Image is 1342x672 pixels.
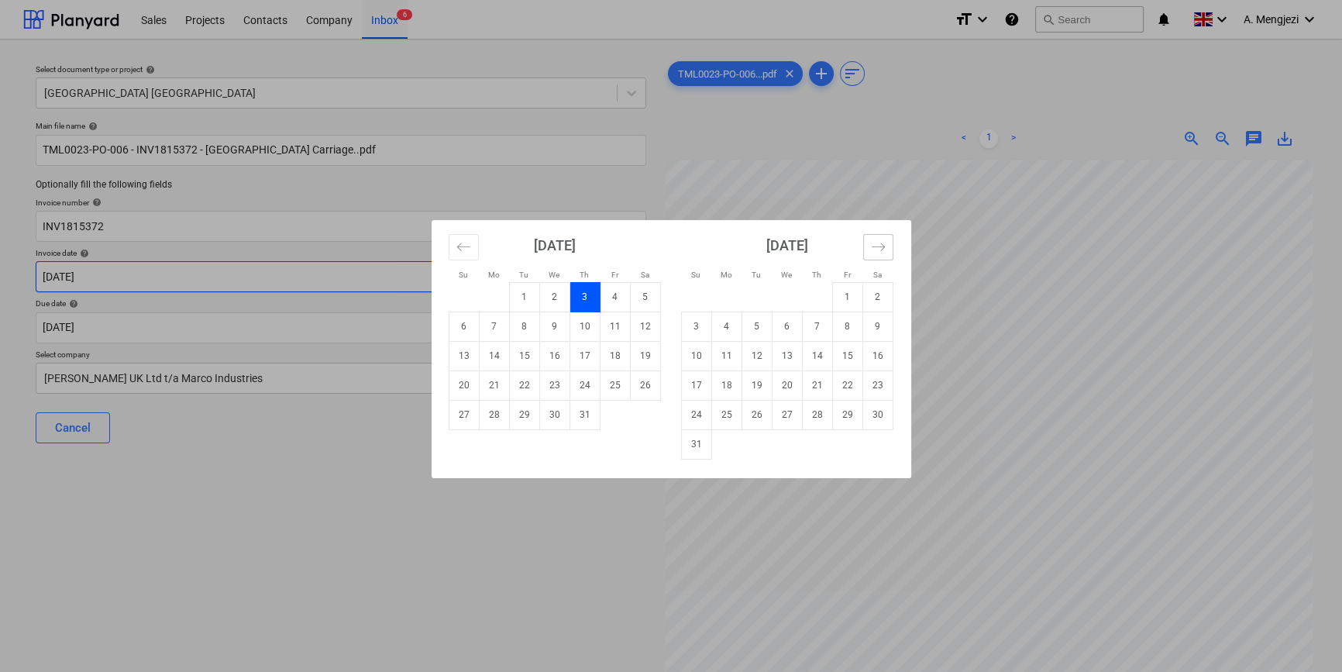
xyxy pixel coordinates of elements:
td: Wednesday, August 27, 2025 [772,400,802,429]
td: Friday, July 11, 2025 [600,312,630,341]
td: Wednesday, July 9, 2025 [539,312,569,341]
td: Friday, July 18, 2025 [600,341,630,370]
td: Thursday, July 10, 2025 [569,312,600,341]
td: Saturday, July 5, 2025 [630,282,660,312]
td: Sunday, July 6, 2025 [449,312,479,341]
small: Fr [611,271,618,279]
small: Su [459,271,468,279]
td: Sunday, August 10, 2025 [681,341,711,370]
small: We [781,271,792,279]
td: Saturday, July 26, 2025 [630,370,660,400]
td: Thursday, July 31, 2025 [569,400,600,429]
small: We [549,271,559,279]
button: Move forward to switch to the next month. [863,234,893,260]
td: Thursday, August 7, 2025 [802,312,832,341]
td: Friday, August 15, 2025 [832,341,862,370]
td: Sunday, July 13, 2025 [449,341,479,370]
div: Calendar [432,220,911,478]
td: Tuesday, July 15, 2025 [509,341,539,370]
td: Monday, July 21, 2025 [479,370,509,400]
td: Thursday, August 28, 2025 [802,400,832,429]
td: Sunday, August 3, 2025 [681,312,711,341]
iframe: Chat Widget [1265,598,1342,672]
td: Monday, July 28, 2025 [479,400,509,429]
small: Su [691,271,700,279]
td: Selected. Thursday, July 3, 2025 [569,282,600,312]
td: Monday, July 14, 2025 [479,341,509,370]
small: Th [812,271,821,279]
td: Sunday, July 27, 2025 [449,400,479,429]
small: Mo [488,271,500,279]
td: Wednesday, July 16, 2025 [539,341,569,370]
td: Wednesday, July 30, 2025 [539,400,569,429]
td: Sunday, July 20, 2025 [449,370,479,400]
td: Sunday, August 31, 2025 [681,429,711,459]
td: Saturday, August 16, 2025 [862,341,893,370]
small: Fr [844,271,851,279]
td: Thursday, July 24, 2025 [569,370,600,400]
td: Sunday, August 24, 2025 [681,400,711,429]
td: Friday, August 1, 2025 [832,282,862,312]
td: Saturday, August 9, 2025 [862,312,893,341]
td: Tuesday, July 1, 2025 [509,282,539,312]
td: Thursday, August 21, 2025 [802,370,832,400]
strong: [DATE] [766,237,808,253]
td: Wednesday, August 6, 2025 [772,312,802,341]
td: Friday, August 22, 2025 [832,370,862,400]
button: Move backward to switch to the previous month. [449,234,479,260]
td: Monday, August 25, 2025 [711,400,742,429]
strong: [DATE] [534,237,576,253]
td: Friday, July 25, 2025 [600,370,630,400]
td: Saturday, July 19, 2025 [630,341,660,370]
small: Sa [641,271,649,279]
small: Th [580,271,589,279]
td: Sunday, August 17, 2025 [681,370,711,400]
small: Tu [752,271,761,279]
small: Sa [873,271,882,279]
td: Thursday, August 14, 2025 [802,341,832,370]
td: Monday, August 18, 2025 [711,370,742,400]
td: Wednesday, August 13, 2025 [772,341,802,370]
td: Tuesday, August 12, 2025 [742,341,772,370]
td: Tuesday, August 5, 2025 [742,312,772,341]
td: Monday, August 11, 2025 [711,341,742,370]
td: Friday, August 8, 2025 [832,312,862,341]
td: Monday, August 4, 2025 [711,312,742,341]
small: Tu [519,271,528,279]
td: Tuesday, August 19, 2025 [742,370,772,400]
td: Tuesday, August 26, 2025 [742,400,772,429]
td: Wednesday, August 20, 2025 [772,370,802,400]
td: Tuesday, July 22, 2025 [509,370,539,400]
td: Monday, July 7, 2025 [479,312,509,341]
td: Friday, July 4, 2025 [600,282,630,312]
small: Mo [721,271,732,279]
td: Thursday, July 17, 2025 [569,341,600,370]
td: Tuesday, July 29, 2025 [509,400,539,429]
td: Saturday, August 23, 2025 [862,370,893,400]
td: Saturday, August 2, 2025 [862,282,893,312]
td: Wednesday, July 2, 2025 [539,282,569,312]
td: Saturday, July 12, 2025 [630,312,660,341]
td: Friday, August 29, 2025 [832,400,862,429]
td: Tuesday, July 8, 2025 [509,312,539,341]
td: Saturday, August 30, 2025 [862,400,893,429]
td: Wednesday, July 23, 2025 [539,370,569,400]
